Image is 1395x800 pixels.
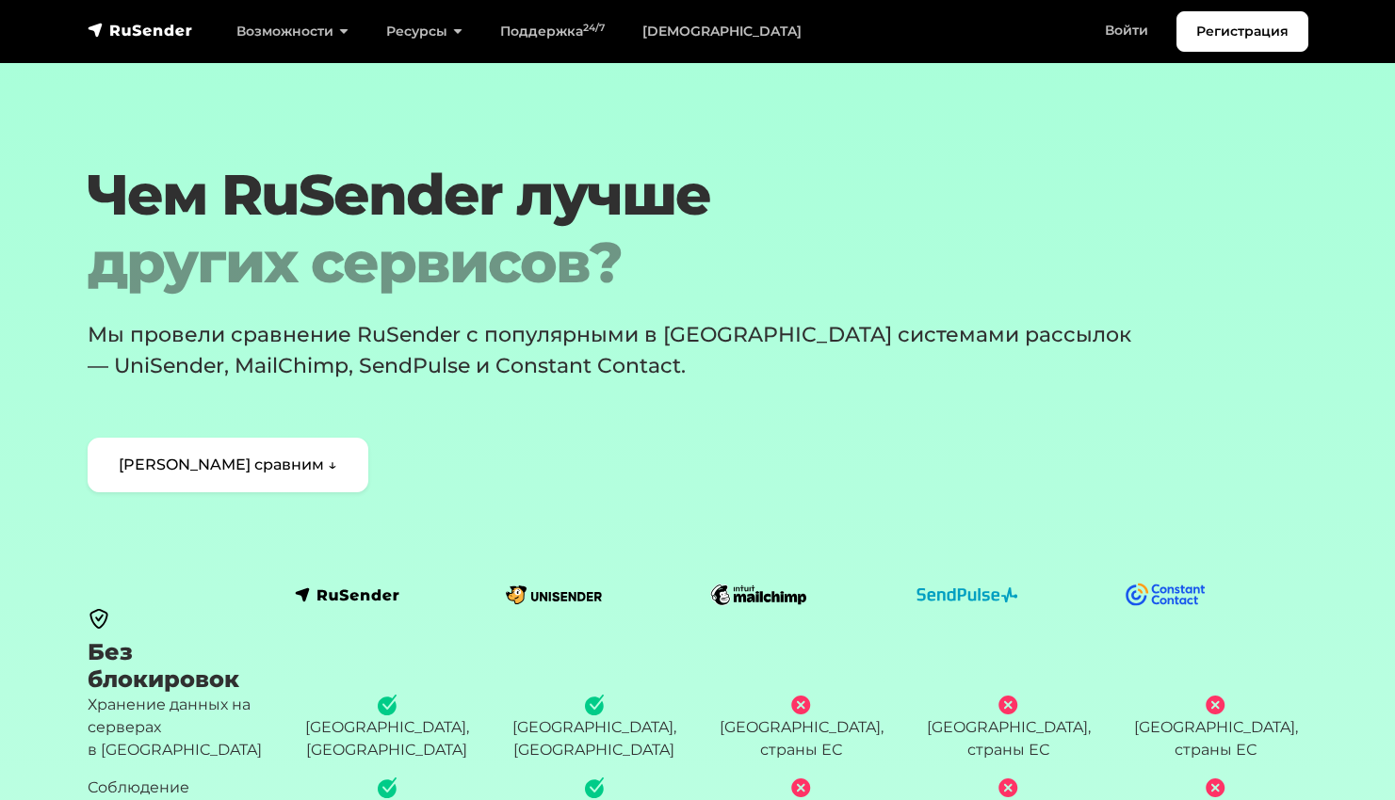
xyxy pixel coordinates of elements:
div: [GEOGRAPHIC_DATA], страны ЕС [709,694,894,761]
span: других сервисов? [88,229,1205,296]
img: black secure icon [88,607,110,630]
p: Мы провели сравнение RuSender с популярными в [GEOGRAPHIC_DATA] системами рассылок — UniSender, M... [88,319,1156,381]
sup: 24/7 [583,22,605,34]
img: logo-mailchimp.svg [709,583,812,607]
img: logo-constant-contact.svg [1124,583,1207,606]
div: [GEOGRAPHIC_DATA], [GEOGRAPHIC_DATA] [502,694,687,761]
a: Войти [1086,11,1167,50]
div: [GEOGRAPHIC_DATA], [GEOGRAPHIC_DATA] [295,694,479,761]
a: [DEMOGRAPHIC_DATA] [624,12,820,51]
h1: Чем RuSender лучше [88,161,1205,296]
a: [PERSON_NAME] сравним ↓ [88,438,368,492]
a: Возможности [218,12,367,51]
div: [GEOGRAPHIC_DATA], страны ЕС [1124,694,1308,761]
img: RuSender [88,21,193,40]
h3: Без блокировок [88,639,272,694]
a: Поддержка24/7 [481,12,624,51]
p: Хранение данных на серверах в [GEOGRAPHIC_DATA] [88,694,272,761]
img: logo-rusender.svg [295,585,400,604]
div: [GEOGRAPHIC_DATA], страны ЕС [916,694,1101,761]
a: Ресурсы [367,12,481,51]
a: Регистрация [1176,11,1308,52]
img: logo-sendpulse.svg [916,587,1018,602]
img: logo-unisender.svg [502,585,606,604]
